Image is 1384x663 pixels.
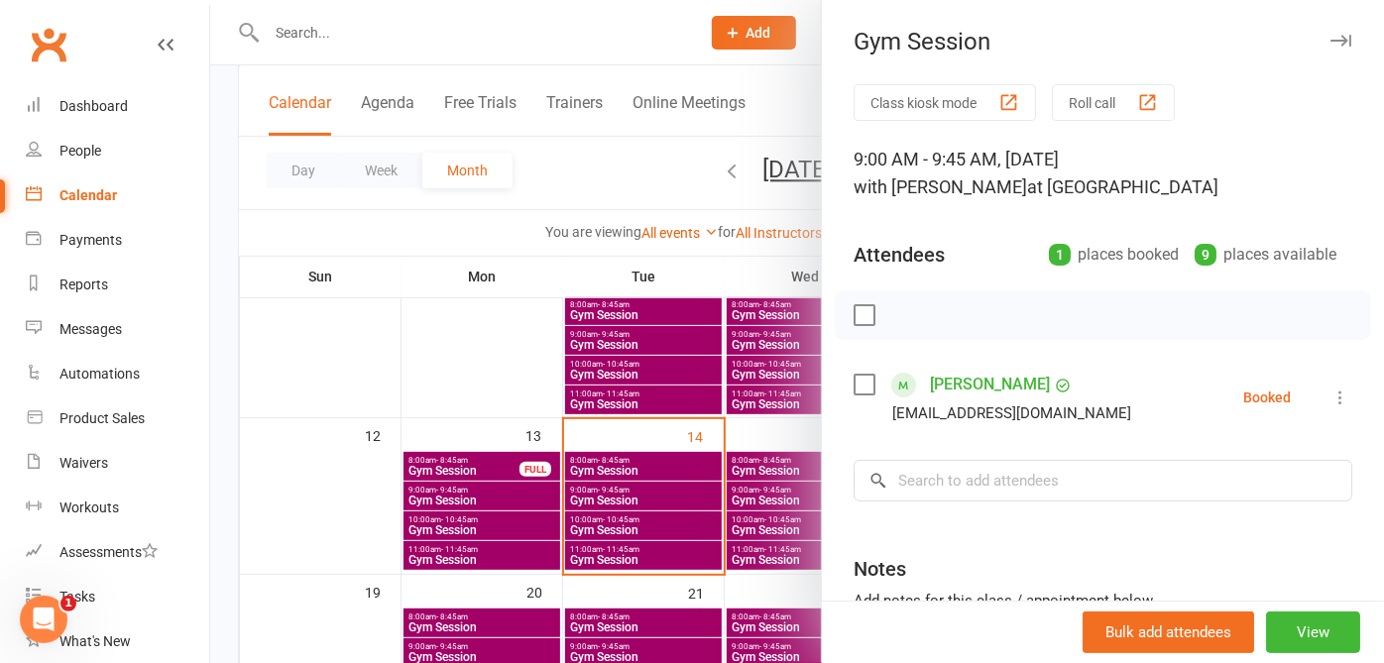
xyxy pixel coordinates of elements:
[59,455,108,471] div: Waivers
[854,176,1027,197] span: with [PERSON_NAME]
[26,84,209,129] a: Dashboard
[59,98,128,114] div: Dashboard
[59,143,101,159] div: People
[854,460,1352,501] input: Search to add attendees
[24,20,73,69] a: Clubworx
[26,575,209,619] a: Tasks
[59,366,140,382] div: Automations
[854,241,945,269] div: Attendees
[26,486,209,530] a: Workouts
[59,321,122,337] div: Messages
[26,441,209,486] a: Waivers
[822,28,1384,55] div: Gym Session
[854,146,1352,201] div: 9:00 AM - 9:45 AM, [DATE]
[892,400,1131,426] div: [EMAIL_ADDRESS][DOMAIN_NAME]
[854,84,1036,121] button: Class kiosk mode
[1083,611,1254,653] button: Bulk add attendees
[26,173,209,218] a: Calendar
[59,187,117,203] div: Calendar
[59,499,119,515] div: Workouts
[26,530,209,575] a: Assessments
[854,589,1352,612] div: Add notes for this class / appointment below
[60,596,76,611] span: 1
[26,352,209,396] a: Automations
[1195,244,1216,266] div: 9
[930,369,1050,400] a: [PERSON_NAME]
[1052,84,1175,121] button: Roll call
[1266,611,1360,653] button: View
[1195,241,1336,269] div: places available
[59,232,122,248] div: Payments
[59,410,145,426] div: Product Sales
[854,555,906,583] div: Notes
[26,263,209,307] a: Reports
[59,589,95,605] div: Tasks
[1027,176,1218,197] span: at [GEOGRAPHIC_DATA]
[26,129,209,173] a: People
[1049,241,1179,269] div: places booked
[59,276,108,292] div: Reports
[20,596,67,643] iframe: Intercom live chat
[1243,390,1291,404] div: Booked
[1049,244,1071,266] div: 1
[26,396,209,441] a: Product Sales
[59,633,131,649] div: What's New
[26,218,209,263] a: Payments
[26,307,209,352] a: Messages
[59,544,158,560] div: Assessments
